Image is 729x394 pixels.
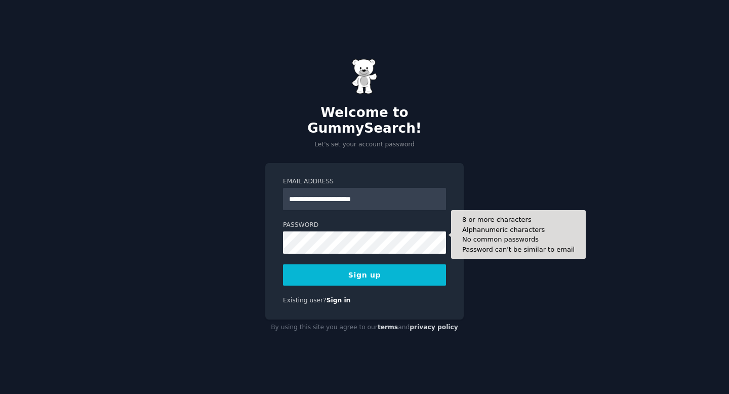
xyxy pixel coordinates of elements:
[283,297,327,304] span: Existing user?
[378,324,398,331] a: terms
[283,221,446,230] label: Password
[352,59,377,94] img: Gummy Bear
[265,140,464,149] p: Let's set your account password
[265,320,464,336] div: By using this site you agree to our and
[283,264,446,286] button: Sign up
[327,297,351,304] a: Sign in
[283,177,446,186] label: Email Address
[265,105,464,137] h2: Welcome to GummySearch!
[410,324,458,331] a: privacy policy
